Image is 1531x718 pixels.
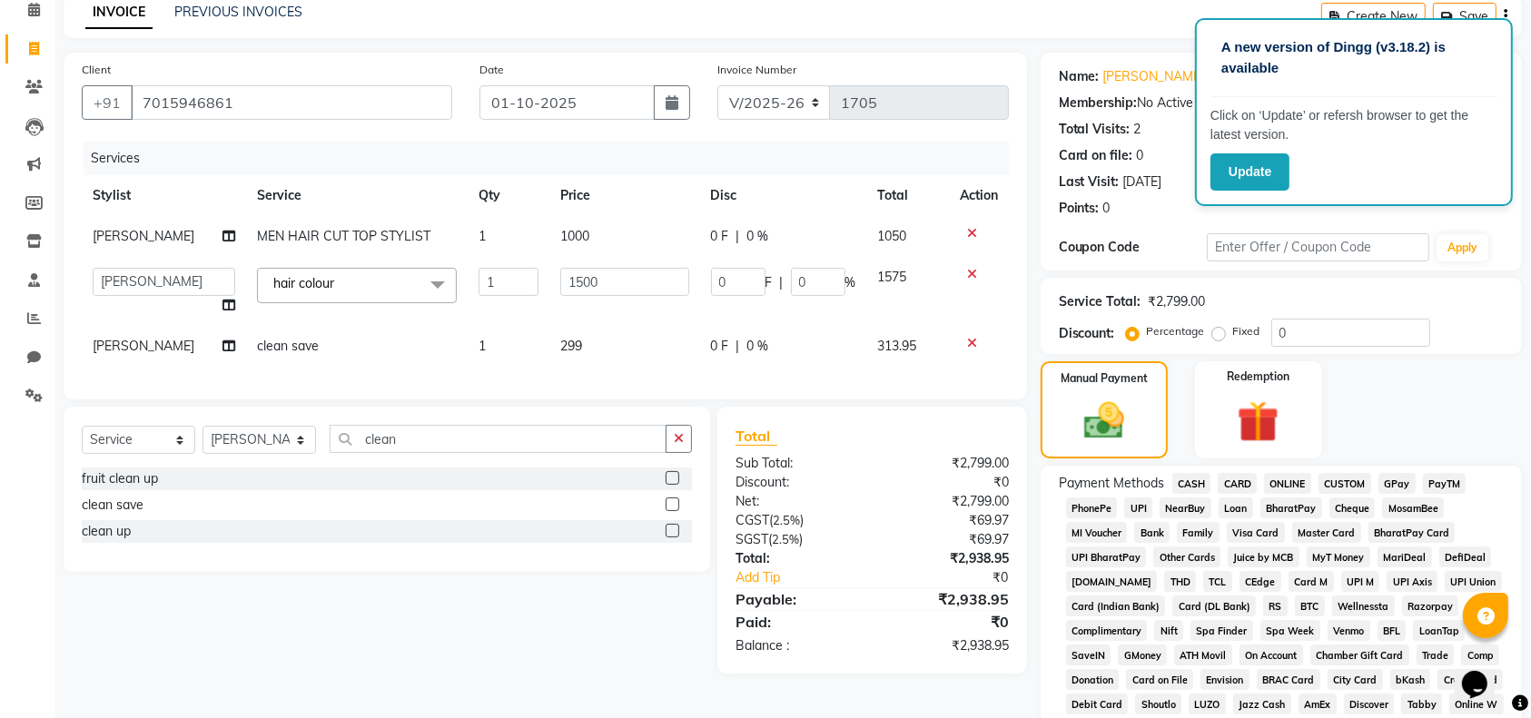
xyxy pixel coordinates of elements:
[1218,473,1257,494] span: CARD
[1437,234,1488,261] button: Apply
[1437,669,1503,690] span: Credit Card
[1221,37,1487,78] p: A new version of Dingg (v3.18.2) is available
[878,269,907,285] span: 1575
[257,228,430,244] span: MEN HAIR CUT TOP STYLIST
[1264,473,1311,494] span: ONLINE
[1059,172,1120,192] div: Last Visit:
[845,273,856,292] span: %
[1240,571,1281,592] span: CEdge
[872,492,1022,511] div: ₹2,799.00
[560,228,589,244] span: 1000
[1344,693,1395,714] span: Discover
[747,337,769,356] span: 0 %
[872,511,1022,530] div: ₹69.97
[1118,644,1167,665] span: GMoney
[1066,497,1118,518] span: PhonePe
[1066,620,1148,641] span: Complimentary
[1066,669,1120,690] span: Donation
[1210,106,1497,144] p: Click on ‘Update’ or refersh browser to get the latest version.
[736,337,740,356] span: |
[1061,370,1148,387] label: Manual Payment
[330,425,667,453] input: Search or Scan
[82,496,143,515] div: clean save
[872,454,1022,473] div: ₹2,799.00
[1257,669,1320,690] span: BRAC Card
[1401,693,1442,714] span: Tabby
[334,275,342,291] a: x
[1228,546,1299,567] span: Juice by MCB
[872,473,1022,492] div: ₹0
[84,142,1022,175] div: Services
[1382,497,1444,518] span: MosamBee
[1059,120,1131,139] div: Total Visits:
[711,227,729,246] span: 0 F
[246,175,468,216] th: Service
[722,636,872,655] div: Balance :
[1207,233,1429,261] input: Enter Offer / Coupon Code
[1423,473,1467,494] span: PayTM
[765,273,773,292] span: F
[1449,693,1504,714] span: Online W
[479,228,486,244] span: 1
[872,530,1022,549] div: ₹69.97
[722,511,872,530] div: ( )
[1190,620,1253,641] span: Spa Finder
[1066,693,1129,714] span: Debit Card
[1066,595,1166,616] span: Card (Indian Bank)
[1378,620,1407,641] span: BFL
[1149,292,1206,311] div: ₹2,799.00
[1233,693,1291,714] span: Jazz Cash
[1378,546,1432,567] span: MariDeal
[722,549,872,568] div: Total:
[479,62,504,78] label: Date
[1240,644,1303,665] span: On Account
[722,473,872,492] div: Discount:
[1445,571,1502,592] span: UPI Union
[1455,645,1513,700] iframe: chat widget
[1307,546,1370,567] span: MyT Money
[700,175,867,216] th: Disc
[1341,571,1380,592] span: UPI M
[1066,644,1111,665] span: SaveIN
[1066,571,1158,592] span: [DOMAIN_NAME]
[1378,473,1416,494] span: GPay
[872,588,1022,610] div: ₹2,938.95
[1224,396,1292,448] img: _gift.svg
[1164,571,1196,592] span: THD
[1210,153,1289,191] button: Update
[1299,693,1337,714] span: AmEx
[1390,669,1431,690] span: bKash
[1059,93,1138,113] div: Membership:
[1332,595,1395,616] span: Wellnessta
[1059,93,1504,113] div: No Active Membership
[1059,146,1133,165] div: Card on file:
[1368,522,1456,543] span: BharatPay Card
[1260,497,1322,518] span: BharatPay
[479,338,486,354] span: 1
[722,588,872,610] div: Payable:
[82,469,158,488] div: fruit clean up
[1172,595,1256,616] span: Card (DL Bank)
[93,338,194,354] span: [PERSON_NAME]
[1233,323,1260,339] label: Fixed
[1189,693,1226,714] span: LUZO
[1059,292,1141,311] div: Service Total:
[82,522,131,541] div: clean up
[273,275,334,291] span: hair colour
[131,85,452,120] input: Search by Name/Mobile/Email/Code
[1174,644,1232,665] span: ATH Movil
[949,175,1009,216] th: Action
[1289,571,1334,592] span: Card M
[747,227,769,246] span: 0 %
[1153,546,1220,567] span: Other Cards
[1321,3,1426,31] button: Create New
[1263,595,1288,616] span: RS
[717,62,796,78] label: Invoice Number
[722,611,872,633] div: Paid:
[82,85,133,120] button: +91
[872,636,1022,655] div: ₹2,938.95
[722,530,872,549] div: ( )
[1227,369,1289,385] label: Redemption
[1177,522,1220,543] span: Family
[93,228,194,244] span: [PERSON_NAME]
